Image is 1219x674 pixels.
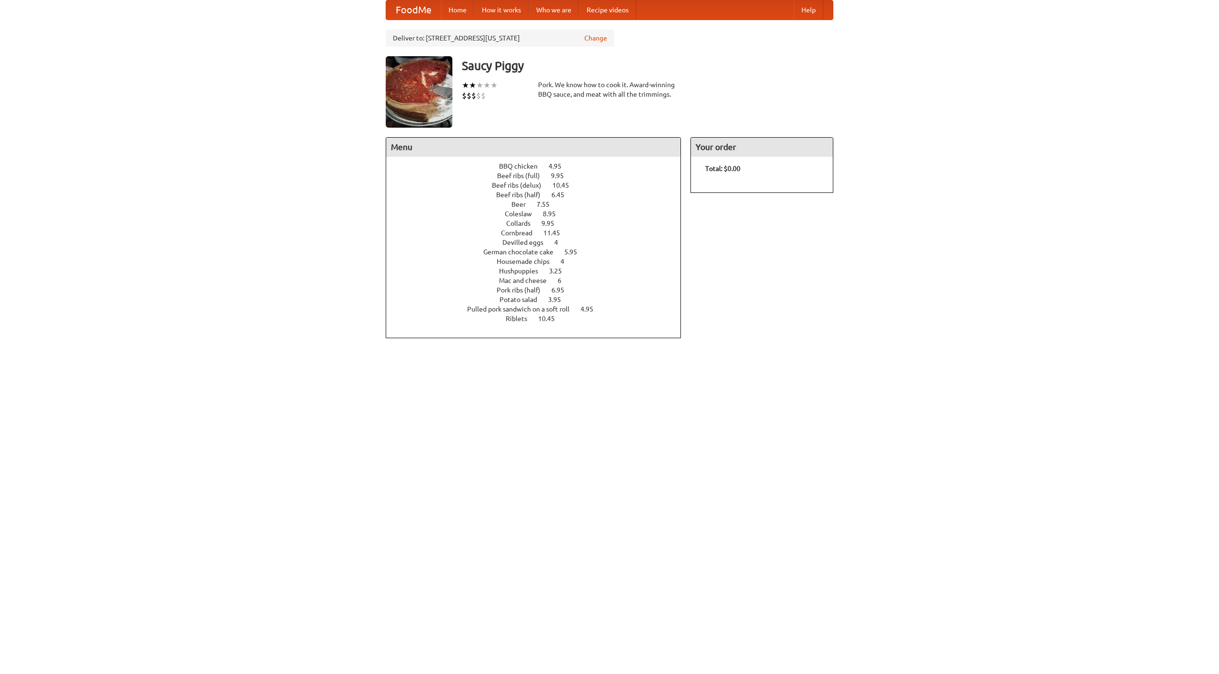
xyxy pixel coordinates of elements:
a: How it works [474,0,529,20]
span: 4 [560,258,574,265]
span: 10.45 [552,181,579,189]
span: BBQ chicken [499,162,547,170]
img: angular.jpg [386,56,452,128]
span: 6.45 [551,191,574,199]
span: Beer [511,201,535,208]
a: Housemade chips 4 [497,258,582,265]
a: Pulled pork sandwich on a soft roll 4.95 [467,305,611,313]
span: 6.95 [551,286,574,294]
a: Devilled eggs 4 [502,239,576,246]
span: Beef ribs (half) [496,191,550,199]
li: ★ [462,80,469,91]
a: Help [794,0,823,20]
a: Coleslaw 8.95 [505,210,573,218]
span: 8.95 [543,210,565,218]
a: Home [441,0,474,20]
span: Riblets [506,315,537,322]
a: Change [584,33,607,43]
span: Potato salad [500,296,547,303]
span: 4 [554,239,568,246]
h4: Your order [691,138,833,157]
h3: Saucy Piggy [462,56,833,75]
span: Pulled pork sandwich on a soft roll [467,305,579,313]
a: Mac and cheese 6 [499,277,579,284]
a: FoodMe [386,0,441,20]
li: $ [481,91,486,101]
b: Total: $0.00 [705,165,740,172]
span: Beef ribs (full) [497,172,550,180]
span: 5.95 [564,248,587,256]
li: ★ [476,80,483,91]
span: 3.95 [548,296,570,303]
li: $ [471,91,476,101]
span: Hushpuppies [499,267,548,275]
a: Beer 7.55 [511,201,567,208]
span: 3.25 [549,267,571,275]
a: German chocolate cake 5.95 [483,248,595,256]
div: Pork. We know how to cook it. Award-winning BBQ sauce, and meat with all the trimmings. [538,80,681,99]
li: $ [462,91,467,101]
a: Riblets 10.45 [506,315,572,322]
li: ★ [469,80,476,91]
li: ★ [483,80,490,91]
a: Collards 9.95 [506,220,572,227]
div: Deliver to: [STREET_ADDRESS][US_STATE] [386,30,614,47]
a: Beef ribs (full) 9.95 [497,172,581,180]
a: BBQ chicken 4.95 [499,162,579,170]
span: 7.55 [537,201,559,208]
a: Potato salad 3.95 [500,296,579,303]
span: Collards [506,220,540,227]
span: 9.95 [551,172,573,180]
li: $ [476,91,481,101]
a: Cornbread 11.45 [501,229,578,237]
span: Beef ribs (delux) [492,181,551,189]
a: Recipe videos [579,0,636,20]
a: Who we are [529,0,579,20]
span: Housemade chips [497,258,559,265]
span: 6 [558,277,571,284]
h4: Menu [386,138,680,157]
span: 4.95 [580,305,603,313]
a: Beef ribs (half) 6.45 [496,191,582,199]
span: Coleslaw [505,210,541,218]
li: ★ [490,80,498,91]
span: Devilled eggs [502,239,553,246]
a: Pork ribs (half) 6.95 [497,286,582,294]
span: Cornbread [501,229,542,237]
span: Mac and cheese [499,277,556,284]
span: 9.95 [541,220,564,227]
a: Beef ribs (delux) 10.45 [492,181,587,189]
span: 11.45 [543,229,570,237]
a: Hushpuppies 3.25 [499,267,580,275]
span: Pork ribs (half) [497,286,550,294]
span: 10.45 [538,315,564,322]
li: $ [467,91,471,101]
span: 4.95 [549,162,571,170]
span: German chocolate cake [483,248,563,256]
